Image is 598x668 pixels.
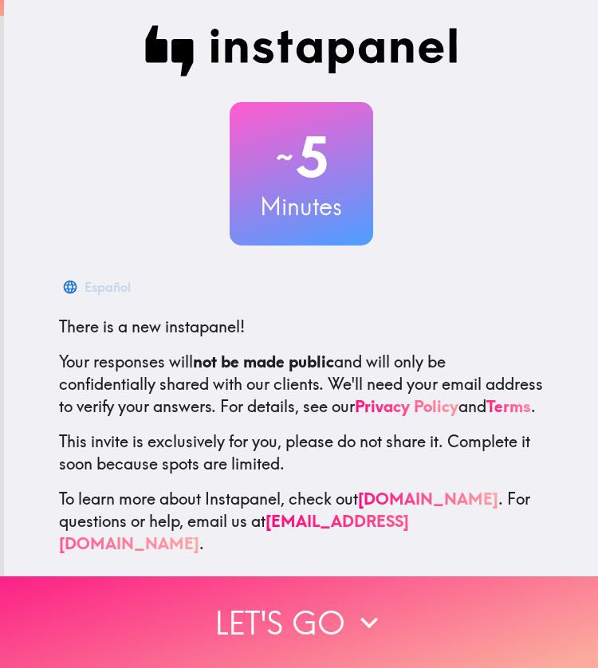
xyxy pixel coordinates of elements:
[59,488,544,555] p: To learn more about Instapanel, check out . For questions or help, email us at .
[145,26,458,77] img: Instapanel
[230,190,373,223] h3: Minutes
[230,124,373,190] h2: 5
[59,511,409,553] a: [EMAIL_ADDRESS][DOMAIN_NAME]
[59,351,544,418] p: Your responses will and will only be confidentially shared with our clients. We'll need your emai...
[358,489,498,509] a: [DOMAIN_NAME]
[193,352,334,371] b: not be made public
[486,396,531,416] a: Terms
[355,396,458,416] a: Privacy Policy
[59,430,544,475] p: This invite is exclusively for you, please do not share it. Complete it soon because spots are li...
[273,133,296,181] span: ~
[85,276,131,298] div: Español
[59,271,137,303] button: Español
[59,316,245,336] span: There is a new instapanel!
